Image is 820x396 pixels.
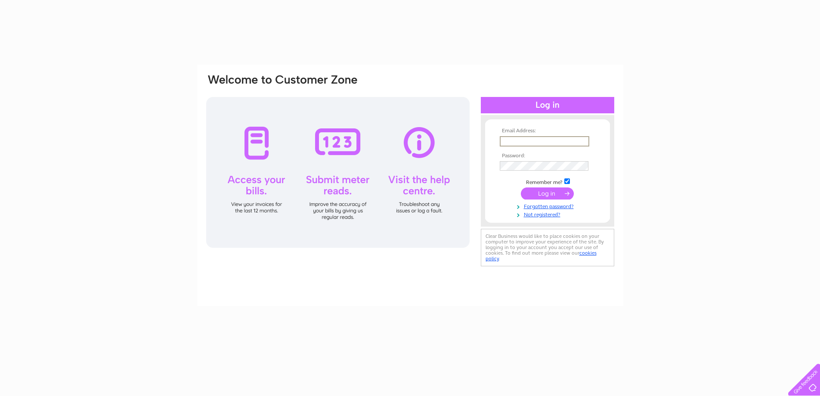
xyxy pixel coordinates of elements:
a: cookies policy [486,250,597,262]
td: Remember me? [498,177,597,186]
a: Not registered? [500,210,597,218]
div: Clear Business would like to place cookies on your computer to improve your experience of the sit... [481,229,614,266]
input: Submit [521,187,574,200]
th: Email Address: [498,128,597,134]
th: Password: [498,153,597,159]
a: Forgotten password? [500,202,597,210]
